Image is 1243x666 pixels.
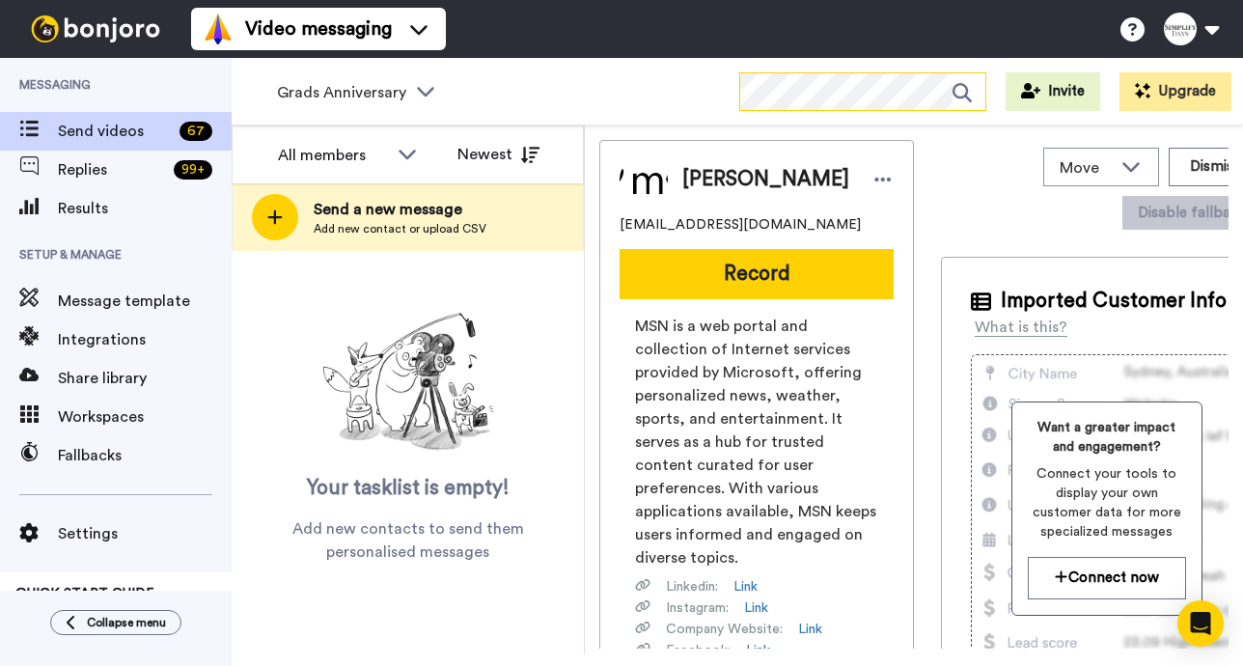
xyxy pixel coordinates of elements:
[203,14,234,44] img: vm-color.svg
[1028,557,1186,598] button: Connect now
[58,120,172,143] span: Send videos
[744,598,768,618] a: Link
[666,620,783,639] span: Company Website :
[278,144,388,167] div: All members
[174,160,212,180] div: 99 +
[666,577,718,597] span: Linkedin :
[1028,418,1186,457] span: Want a greater impact and engagement?
[1028,464,1186,541] span: Connect your tools to display your own customer data for more specialized messages
[1006,72,1100,111] button: Invite
[314,221,486,236] span: Add new contact or upload CSV
[58,158,166,181] span: Replies
[277,81,406,104] span: Grads Anniversary
[975,316,1067,339] div: What is this?
[58,197,232,220] span: Results
[58,290,232,313] span: Message template
[15,587,154,600] span: QUICK START GUIDE
[312,305,505,459] img: ready-set-action.png
[635,315,878,569] span: MSN is a web portal and collection of Internet services provided by Microsoft, offering personali...
[261,517,555,564] span: Add new contacts to send them personalised messages
[1177,600,1224,647] div: Open Intercom Messenger
[1001,287,1227,316] span: Imported Customer Info
[314,198,486,221] span: Send a new message
[1060,156,1112,180] span: Move
[1119,72,1231,111] button: Upgrade
[620,215,861,235] span: [EMAIL_ADDRESS][DOMAIN_NAME]
[798,620,822,639] a: Link
[180,122,212,141] div: 67
[307,474,510,503] span: Your tasklist is empty!
[620,155,668,204] img: Image of Carleen Roberts
[443,135,554,174] button: Newest
[58,522,232,545] span: Settings
[245,15,392,42] span: Video messaging
[23,15,168,42] img: bj-logo-header-white.svg
[746,641,770,660] a: Link
[58,444,232,467] span: Fallbacks
[58,405,232,429] span: Workspaces
[58,328,232,351] span: Integrations
[666,641,731,660] span: Facebook :
[87,615,166,630] span: Collapse menu
[666,598,729,618] span: Instagram :
[733,577,758,597] a: Link
[50,610,181,635] button: Collapse menu
[58,367,232,390] span: Share library
[620,249,894,299] button: Record
[682,165,849,194] span: [PERSON_NAME]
